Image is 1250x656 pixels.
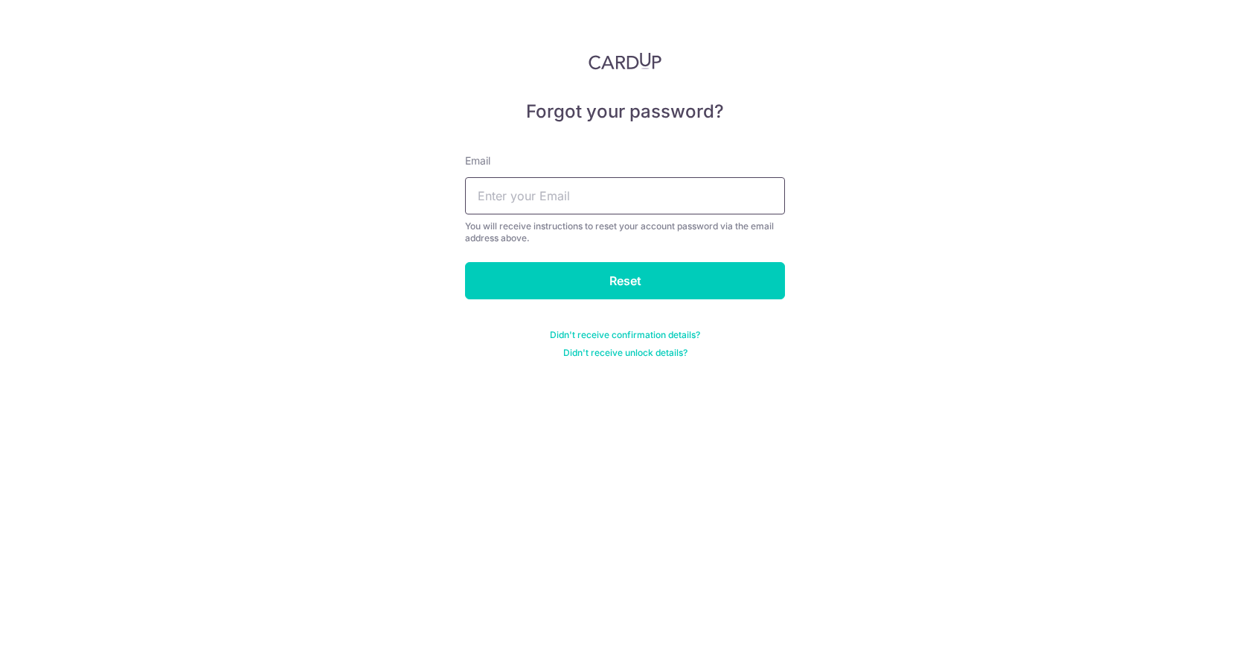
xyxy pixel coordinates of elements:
[589,52,661,70] img: CardUp Logo
[465,220,785,244] div: You will receive instructions to reset your account password via the email address above.
[465,177,785,214] input: Enter your Email
[465,153,490,168] label: Email
[550,329,700,341] a: Didn't receive confirmation details?
[465,100,785,124] h5: Forgot your password?
[563,347,687,359] a: Didn't receive unlock details?
[465,262,785,299] input: Reset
